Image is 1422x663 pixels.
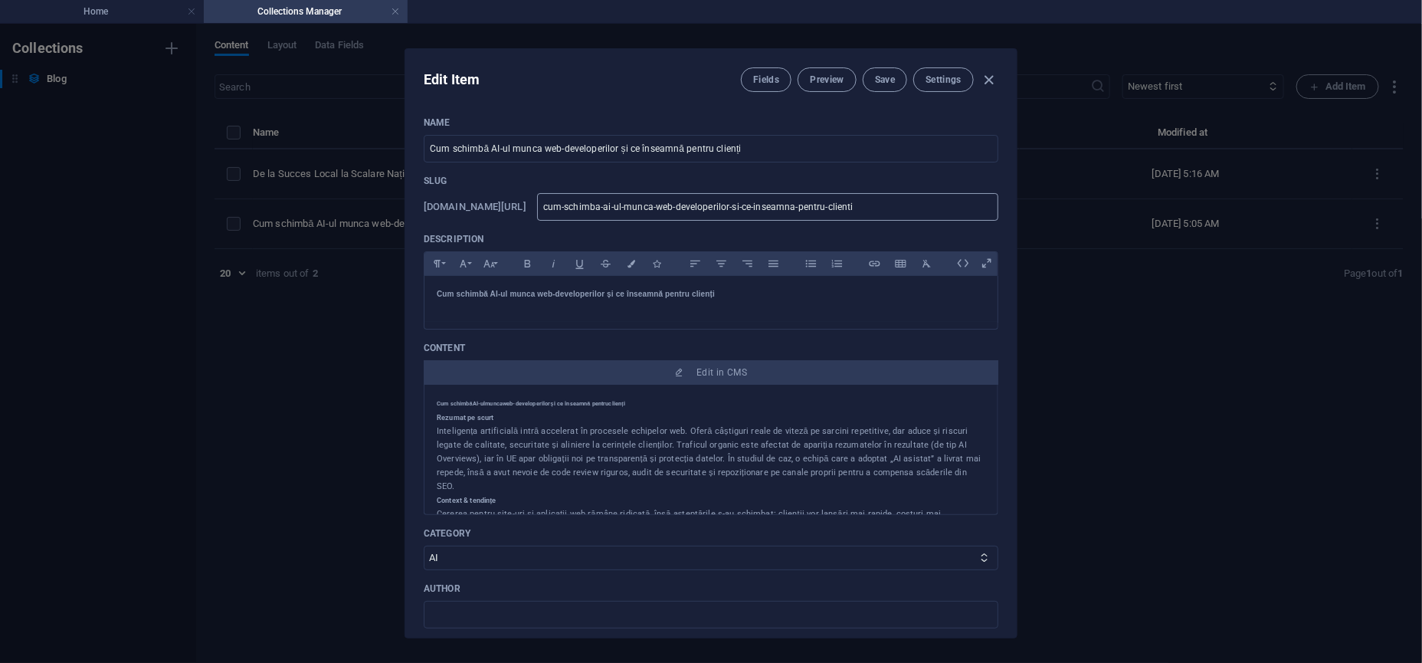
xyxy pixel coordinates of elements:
button: Settings [913,67,974,92]
button: Font Size [477,254,501,274]
button: Underline (Ctrl+U) [567,254,591,274]
button: Preview [798,67,856,92]
button: Ordered List [824,254,849,274]
span: Cum schimbă AI-ul munca web-developerilor și ce înseamnă pentru clienți [437,290,715,298]
button: Paragraph Format [424,254,449,274]
span: Preview [810,74,844,86]
span: Edit in CMS [696,366,747,379]
i: Open as overlay [975,251,998,275]
button: Align Justify [761,254,785,274]
h5: Context & tendințe [437,494,985,507]
p: Content [424,342,998,354]
span: Settings [926,74,962,86]
h2: Edit Item [424,71,480,89]
p: Inteligența artificială intră accelerat în procesele echipelor web. Oferă câștiguri reale de vite... [437,425,985,494]
span: Fields [753,74,779,86]
button: Align Center [709,254,733,274]
h5: Rezumat pe scurt [437,411,985,425]
h4: Collections Manager [204,3,408,20]
h6: Slug is the URL under which this item can be found, so it must be unique. [424,198,526,216]
p: Description [424,233,998,245]
span: clienți [609,400,625,407]
button: Insert Link [862,254,886,274]
button: Font Family [451,254,475,274]
span: AI-ul [473,400,486,407]
h6: Cum schimbă munca și ce înseamnă pentru [437,397,985,411]
button: Icons [645,254,670,274]
p: Category [424,527,998,540]
button: Unordered List [798,254,823,274]
button: Align Right [735,254,759,274]
button: Edit in CMS [424,360,998,385]
button: Save [863,67,907,92]
p: Author [424,583,998,595]
p: Name [424,117,998,129]
p: Cererea pentru site-uri și aplicații web rămâne ridicată, însă așteptările s-au schimbat: clienți... [437,507,985,549]
button: Fields [741,67,791,92]
span: web-developerilor [503,400,550,407]
button: Insert Table [888,254,913,274]
p: Slug [424,175,998,187]
button: Clear Formatting [914,254,939,274]
span: Save [875,74,895,86]
button: Colors [619,254,644,274]
button: Strikethrough [593,254,618,274]
button: Bold (Ctrl+B) [515,254,539,274]
button: Align Left [683,254,707,274]
i: Edit HTML [951,251,975,275]
button: Italic (Ctrl+I) [541,254,565,274]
